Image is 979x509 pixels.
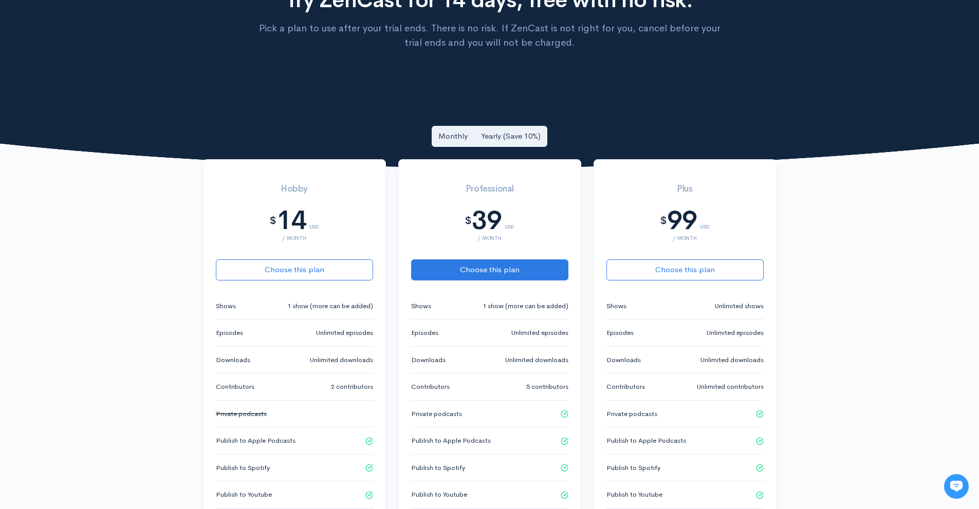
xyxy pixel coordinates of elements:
small: Episodes [606,328,634,338]
small: 1 show (more can be added) [483,301,568,311]
h2: Just let us know if you need anything and we'll be happy to help! 🙂 [15,68,190,118]
input: Search articles [30,193,183,214]
small: Contributors [606,382,645,392]
small: Publish to Apple Podcasts [411,436,491,446]
small: Publish to Spotify [606,463,660,473]
small: Episodes [411,328,438,338]
div: $ [465,215,472,227]
div: 14 [276,206,306,235]
small: Publish to Spotify [216,463,270,473]
small: Unlimited downloads [700,355,764,365]
div: USD [309,212,319,230]
small: Unlimited episodes [316,328,373,338]
div: USD [700,212,710,230]
button: New conversation [16,136,190,157]
div: / month [411,235,568,241]
h3: Professional [411,184,568,194]
span: New conversation [66,142,123,150]
a: Yearly (Save 10%) [474,126,547,147]
button: Choose this plan [216,259,373,280]
iframe: gist-messenger-bubble-iframe [944,474,969,499]
p: Pick a plan to use after your trial ends. There is no risk. If ZenCast is not right for you, canc... [251,21,728,50]
small: Episodes [216,328,243,338]
div: / month [606,235,764,241]
small: Private podcasts [411,409,462,419]
small: Unlimited downloads [505,355,568,365]
small: 2 contributors [331,382,373,392]
small: Publish to Youtube [606,489,662,500]
small: Contributors [216,382,254,392]
small: Shows [411,301,431,311]
small: 5 contributors [526,382,568,392]
h3: Plus [606,184,764,194]
small: Publish to Youtube [411,489,467,500]
h3: Hobby [216,184,373,194]
small: Downloads [216,355,250,365]
small: Contributors [411,382,450,392]
div: 99 [667,206,697,235]
a: Monthly [432,126,474,147]
small: Publish to Apple Podcasts [606,436,686,446]
small: Publish to Apple Podcasts [216,436,295,446]
div: / month [216,235,373,241]
div: 39 [472,206,502,235]
small: Unlimited shows [715,301,764,311]
small: Downloads [411,355,446,365]
s: Private podcasts [216,409,267,418]
small: Unlimited episodes [707,328,764,338]
div: USD [505,212,514,230]
small: Unlimited episodes [511,328,568,338]
small: Shows [606,301,626,311]
small: Unlimited contributors [697,382,764,392]
small: Publish to Youtube [216,489,272,500]
small: Shows [216,301,236,311]
small: Private podcasts [606,409,657,419]
div: $ [269,215,276,227]
small: 1 show (more can be added) [287,301,373,311]
button: Choose this plan [606,259,764,280]
button: Choose this plan [411,259,568,280]
p: Find an answer quickly [14,176,192,188]
small: Unlimited downloads [310,355,373,365]
small: Publish to Spotify [411,463,465,473]
h1: Hi 👋 [15,50,190,66]
small: Downloads [606,355,641,365]
div: $ [660,215,667,227]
